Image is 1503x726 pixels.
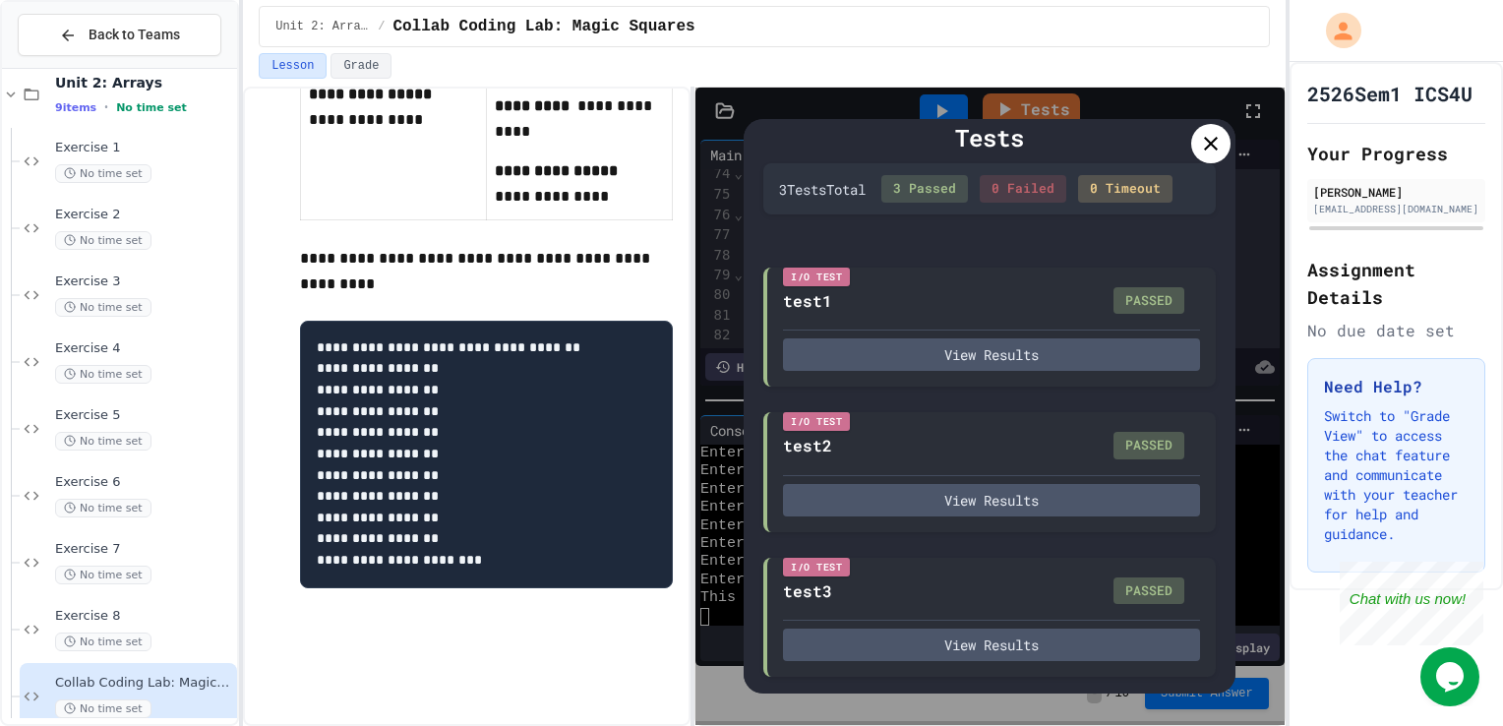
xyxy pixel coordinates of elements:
span: No time set [55,164,151,183]
div: Tests [763,120,1216,155]
h3: Need Help? [1324,375,1469,398]
span: No time set [55,432,151,451]
div: 3 Passed [881,175,968,203]
span: No time set [55,231,151,250]
span: No time set [55,566,151,584]
span: Exercise 5 [55,407,233,424]
div: test1 [783,289,832,313]
button: Grade [331,53,391,79]
div: 3 Test s Total [779,179,866,200]
span: No time set [55,699,151,718]
span: Exercise 7 [55,541,233,558]
iframe: chat widget [1420,647,1483,706]
p: Switch to "Grade View" to access the chat feature and communicate with your teacher for help and ... [1324,406,1469,544]
div: 0 Timeout [1078,175,1172,203]
button: View Results [783,338,1200,371]
button: Back to Teams [18,14,221,56]
span: Exercise 8 [55,608,233,625]
span: No time set [55,298,151,317]
div: [EMAIL_ADDRESS][DOMAIN_NAME] [1313,202,1479,216]
div: test3 [783,579,832,603]
span: Exercise 1 [55,140,233,156]
span: Unit 2: Arrays [55,74,233,91]
span: 9 items [55,101,96,114]
h2: Your Progress [1307,140,1485,167]
div: I/O Test [783,412,850,431]
span: • [104,99,108,115]
div: [PERSON_NAME] [1313,183,1479,201]
span: Exercise 2 [55,207,233,223]
span: No time set [55,499,151,517]
iframe: chat widget [1340,562,1483,645]
div: test2 [783,434,832,457]
span: Collab Coding Lab: Magic Squares [55,675,233,692]
span: Collab Coding Lab: Magic Squares [392,15,694,38]
div: PASSED [1113,577,1184,605]
h1: 2526Sem1 ICS4U [1307,80,1473,107]
span: Back to Teams [89,25,180,45]
button: Lesson [259,53,327,79]
div: 0 Failed [980,175,1066,203]
button: View Results [783,629,1200,661]
div: I/O Test [783,268,850,286]
span: Exercise 3 [55,273,233,290]
span: Unit 2: Arrays [275,19,370,34]
span: No time set [116,101,187,114]
span: No time set [55,633,151,651]
div: My Account [1305,8,1366,53]
div: PASSED [1113,287,1184,315]
button: View Results [783,484,1200,516]
span: No time set [55,365,151,384]
span: Exercise 6 [55,474,233,491]
h2: Assignment Details [1307,256,1485,311]
div: PASSED [1113,432,1184,459]
div: No due date set [1307,319,1485,342]
span: / [378,19,385,34]
div: I/O Test [783,558,850,576]
span: Exercise 4 [55,340,233,357]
